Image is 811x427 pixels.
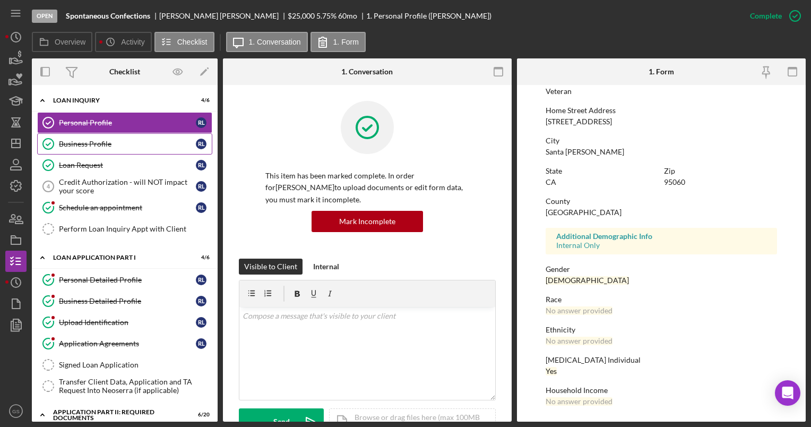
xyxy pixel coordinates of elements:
div: Zip [664,167,777,175]
a: Transfer Client Data, Application and TA Request Into Neoserra (if applicable) [37,375,212,397]
div: 1. Form [649,67,674,76]
label: 1. Conversation [249,38,301,46]
div: Yes [546,367,557,375]
text: GS [12,408,20,414]
a: Personal Detailed ProfileRL [37,269,212,291]
div: Loan Inquiry [53,97,183,104]
div: Visible to Client [244,259,297,275]
div: [DEMOGRAPHIC_DATA] [546,276,629,285]
div: Personal Profile [59,118,196,127]
div: Race [546,295,777,304]
div: Perform Loan Inquiry Appt with Client [59,225,212,233]
a: Upload IdentificationRL [37,312,212,333]
div: [MEDICAL_DATA] Individual [546,356,777,364]
div: County [546,197,777,206]
div: Additional Demographic Info [556,232,766,241]
a: Business Detailed ProfileRL [37,291,212,312]
div: Santa [PERSON_NAME] [546,148,624,156]
div: Application Part II: Required Documents [53,409,183,421]
div: Application Agreements [59,339,196,348]
div: Complete [750,5,782,27]
label: 1. Form [333,38,359,46]
a: 4Credit Authorization - will NOT impact your scoreRL [37,176,212,197]
div: R L [196,202,206,213]
button: Internal [308,259,344,275]
div: 95060 [664,178,685,186]
div: Schedule an appointment [59,203,196,212]
div: Internal [313,259,339,275]
div: R L [196,181,206,192]
div: Home Street Address [546,106,777,115]
div: 5.75 % [316,12,337,20]
button: Visible to Client [239,259,303,275]
a: Signed Loan Application [37,354,212,375]
div: R L [196,160,206,170]
div: R L [196,117,206,128]
span: $25,000 [288,11,315,20]
button: Overview [32,32,92,52]
div: Gender [546,265,777,274]
div: Veteran [546,87,572,96]
a: Business ProfileRL [37,133,212,155]
tspan: 4 [47,183,50,190]
div: City [546,136,777,145]
b: Spontaneous Confections [66,12,150,20]
div: Loan Application Part I [53,254,183,261]
div: Transfer Client Data, Application and TA Request Into Neoserra (if applicable) [59,378,212,395]
div: R L [196,139,206,149]
div: No answer provided [546,306,612,315]
button: Mark Incomplete [312,211,423,232]
div: Household Income [546,386,777,395]
label: Activity [121,38,144,46]
button: Checklist [154,32,214,52]
label: Checklist [177,38,208,46]
a: Schedule an appointmentRL [37,197,212,218]
div: 60 mo [338,12,357,20]
div: Signed Loan Application [59,361,212,369]
div: No answer provided [546,337,612,345]
div: CA [546,178,556,186]
div: [GEOGRAPHIC_DATA] [546,208,622,217]
div: Credit Authorization - will NOT impact your score [59,178,196,195]
div: Open [32,10,57,23]
a: Personal ProfileRL [37,112,212,133]
div: Internal Only [556,241,766,250]
div: R L [196,317,206,328]
div: Business Detailed Profile [59,297,196,305]
button: 1. Form [310,32,366,52]
button: GS [5,400,27,422]
div: Personal Detailed Profile [59,276,196,284]
div: Mark Incomplete [339,211,395,232]
div: Ethnicity [546,326,777,334]
div: R L [196,296,206,306]
div: 4 / 6 [191,97,210,104]
div: State [546,167,659,175]
a: Perform Loan Inquiry Appt with Client [37,218,212,240]
a: Loan RequestRL [37,155,212,176]
button: Complete [739,5,806,27]
a: Application AgreementsRL [37,333,212,354]
div: 4 / 6 [191,254,210,261]
div: 6 / 20 [191,412,210,418]
button: Activity [95,32,151,52]
div: Upload Identification [59,318,196,327]
div: Checklist [109,67,140,76]
button: 1. Conversation [226,32,308,52]
div: 1. Conversation [341,67,393,76]
div: Loan Request [59,161,196,169]
div: No answer provided [546,397,612,406]
div: R L [196,338,206,349]
div: [PERSON_NAME] [PERSON_NAME] [159,12,288,20]
div: 1. Personal Profile ([PERSON_NAME]) [366,12,491,20]
label: Overview [55,38,85,46]
div: R L [196,275,206,285]
p: This item has been marked complete. In order for [PERSON_NAME] to upload documents or edit form d... [265,170,469,206]
div: Open Intercom Messenger [775,380,800,406]
div: [STREET_ADDRESS] [546,117,612,126]
div: Business Profile [59,140,196,148]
